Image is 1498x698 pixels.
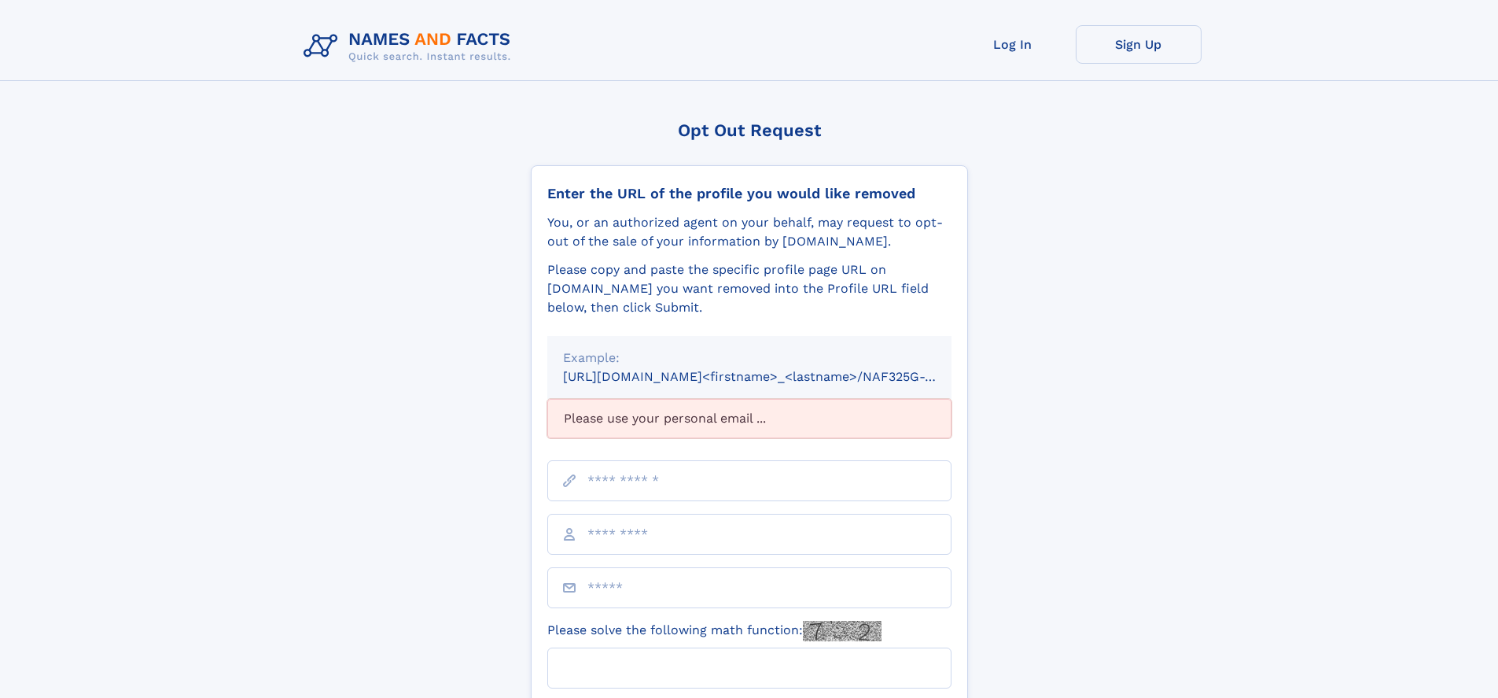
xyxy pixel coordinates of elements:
label: Please solve the following math function: [547,621,882,641]
a: Log In [950,25,1076,64]
div: Example: [563,349,936,367]
small: [URL][DOMAIN_NAME]<firstname>_<lastname>/NAF325G-xxxxxxxx [563,369,981,384]
div: Please copy and paste the specific profile page URL on [DOMAIN_NAME] you want removed into the Pr... [547,260,951,317]
div: Please use your personal email ... [547,399,951,438]
div: Enter the URL of the profile you would like removed [547,185,951,202]
a: Sign Up [1076,25,1202,64]
img: Logo Names and Facts [297,25,524,68]
div: Opt Out Request [531,120,968,140]
div: You, or an authorized agent on your behalf, may request to opt-out of the sale of your informatio... [547,213,951,251]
